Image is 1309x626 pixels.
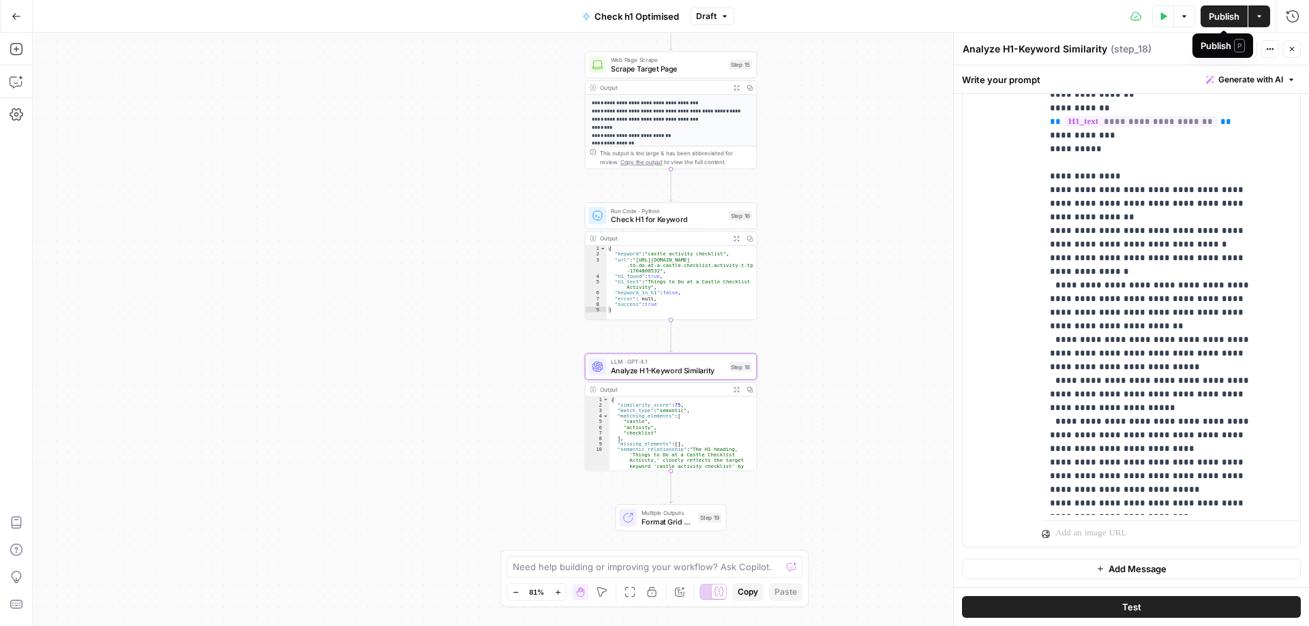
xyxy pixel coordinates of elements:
button: Publish [1201,5,1248,27]
div: 9 [586,307,607,312]
div: 5 [586,419,610,424]
div: 8 [586,435,610,441]
span: Toggle code folding, rows 1 through 13 [603,396,609,402]
div: 6 [586,424,610,430]
span: Toggle code folding, rows 1 through 9 [600,246,606,251]
span: Publish [1209,10,1239,23]
div: 2 [586,402,610,407]
span: Web Page Scrape [611,55,724,64]
div: Publish [1201,39,1245,52]
div: 7 [586,296,607,301]
div: 3 [586,257,607,273]
textarea: Analyze H1-Keyword Similarity [963,42,1107,56]
span: Analyze H1-Keyword Similarity [611,365,724,376]
span: Generate with AI [1218,74,1283,86]
div: Step 19 [698,513,721,523]
div: Step 18 [729,362,752,372]
div: 1 [586,396,610,402]
span: ( step_18 ) [1111,42,1152,56]
div: 2 [586,251,607,257]
span: Copy the output [620,159,663,166]
div: LLM · GPT-4.1Analyze H1-Keyword SimilarityStep 18Output{ "similarity_score":75, "match_type":"sem... [585,354,757,471]
button: Check h1 Optimised [574,5,687,27]
div: Output [600,234,727,243]
div: Run Code · PythonCheck H1 for KeywordStep 16Output{ "keyword":"castle activity checklist", "url":... [585,202,757,320]
span: Paste [774,586,797,598]
div: 5 [586,279,607,290]
button: Copy [732,583,764,601]
div: 4 [586,413,610,419]
button: Add Message [962,559,1301,579]
button: Draft [690,7,735,25]
button: Paste [769,583,802,601]
div: Step 15 [729,60,752,70]
div: Write your prompt [954,65,1309,93]
span: Scrape Target Page [611,63,724,74]
span: Add Message [1109,562,1167,576]
div: Output [600,385,727,394]
span: P [1234,39,1245,52]
div: 10 [586,447,610,508]
span: Check h1 Optimised [595,10,679,23]
div: 6 [586,290,607,296]
div: 1 [586,246,607,251]
div: 8 [586,301,607,307]
g: Edge from step_18 to step_19 [669,471,673,503]
span: Check H1 for Keyword [611,214,724,225]
button: Generate with AI [1201,71,1301,89]
span: Copy [738,586,758,598]
div: Output [600,83,727,92]
span: Run Code · Python [611,206,724,215]
span: Test [1122,600,1141,614]
g: Edge from step_16 to step_18 [669,320,673,352]
span: 81% [529,586,544,597]
g: Edge from step_15 to step_16 [669,169,673,201]
span: Toggle code folding, rows 4 through 8 [603,413,609,419]
g: Edge from start to step_15 [669,18,673,50]
div: 7 [586,430,610,435]
div: 3 [586,408,610,413]
span: Format Grid Output [642,516,694,527]
div: 9 [586,441,610,446]
span: Multiple Outputs [642,508,694,517]
span: LLM · GPT-4.1 [611,357,724,366]
div: Multiple OutputsFormat Grid OutputStep 19 [585,504,757,531]
div: 4 [586,273,607,279]
div: Step 16 [729,210,752,221]
div: This output is too large & has been abbreviated for review. to view the full content. [600,148,752,166]
button: Test [962,596,1301,618]
span: Draft [696,10,717,22]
